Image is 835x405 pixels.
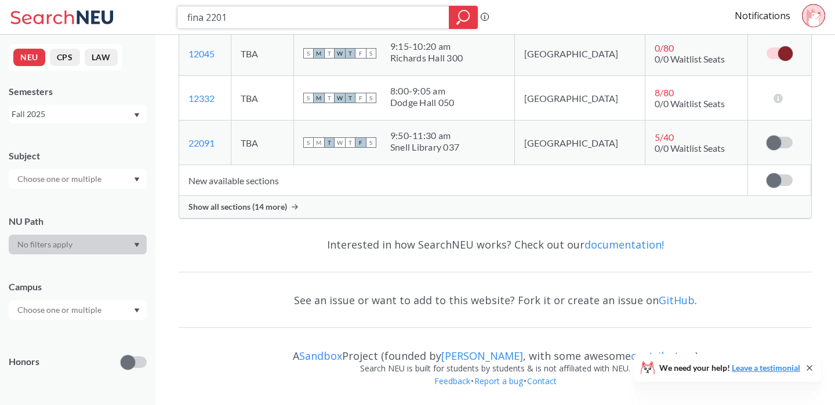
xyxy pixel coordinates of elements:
a: contributors [631,349,695,363]
span: T [345,48,355,59]
div: Subject [9,149,147,162]
span: M [314,93,324,103]
span: F [355,48,366,59]
div: A Project (founded by , with some awesome ) [179,339,812,362]
div: Fall 2025Dropdown arrow [9,105,147,123]
button: NEU [13,49,45,66]
div: 9:15 - 10:20 am [390,41,463,52]
a: documentation! [584,238,664,251]
div: Campus [9,280,147,293]
div: Semesters [9,85,147,98]
a: 12045 [188,48,215,59]
div: Snell Library 037 [390,141,459,153]
div: Dropdown arrow [9,169,147,189]
a: Contact [527,375,557,386]
span: S [303,137,314,148]
span: M [314,48,324,59]
svg: Dropdown arrow [134,177,140,182]
input: Choose one or multiple [12,172,109,186]
span: 0/0 Waitlist Seats [655,53,725,64]
a: Notifications [735,9,790,22]
div: Dropdown arrow [9,235,147,254]
a: 12332 [188,93,215,104]
a: Leave a testimonial [732,363,800,373]
div: 8:00 - 9:05 am [390,85,455,97]
span: S [303,93,314,103]
div: Interested in how SearchNEU works? Check out our [179,228,812,261]
svg: magnifying glass [456,9,470,25]
input: Choose one or multiple [12,303,109,317]
span: 0 / 80 [655,42,674,53]
div: See an issue or want to add to this website? Fork it or create an issue on . [179,283,812,317]
td: [GEOGRAPHIC_DATA] [515,31,645,76]
button: LAW [85,49,118,66]
div: Dodge Hall 050 [390,97,455,108]
span: We need your help! [659,364,800,372]
svg: Dropdown arrow [134,113,140,118]
a: [PERSON_NAME] [441,349,523,363]
svg: Dropdown arrow [134,308,140,313]
div: Show all sections (14 more) [179,196,811,218]
div: 9:50 - 11:30 am [390,130,459,141]
span: S [366,137,376,148]
span: 5 / 40 [655,132,674,143]
td: [GEOGRAPHIC_DATA] [515,76,645,121]
div: magnifying glass [449,6,478,29]
span: W [335,93,345,103]
div: NU Path [9,215,147,228]
span: Show all sections (14 more) [188,202,287,212]
div: • • [179,375,812,405]
td: TBA [231,76,293,121]
span: 0/0 Waitlist Seats [655,143,725,154]
span: S [366,48,376,59]
span: T [345,137,355,148]
span: 8 / 80 [655,87,674,98]
div: Search NEU is built for students by students & is not affiliated with NEU. [179,362,812,375]
span: W [335,48,345,59]
a: Feedback [434,375,471,386]
td: New available sections [179,165,748,196]
td: [GEOGRAPHIC_DATA] [515,121,645,165]
a: Sandbox [299,349,342,363]
td: TBA [231,31,293,76]
button: CPS [50,49,80,66]
span: T [324,93,335,103]
span: S [366,93,376,103]
span: F [355,137,366,148]
span: T [324,137,335,148]
a: Report a bug [474,375,524,386]
span: T [345,93,355,103]
span: F [355,93,366,103]
span: M [314,137,324,148]
a: 22091 [188,137,215,148]
svg: Dropdown arrow [134,243,140,247]
td: TBA [231,121,293,165]
p: Honors [9,355,39,368]
input: Class, professor, course number, "phrase" [186,8,441,27]
span: 0/0 Waitlist Seats [655,98,725,109]
div: Dropdown arrow [9,300,147,320]
div: Richards Hall 300 [390,52,463,64]
span: T [324,48,335,59]
a: GitHub [659,293,695,307]
div: Fall 2025 [12,108,133,121]
span: W [335,137,345,148]
span: S [303,48,314,59]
